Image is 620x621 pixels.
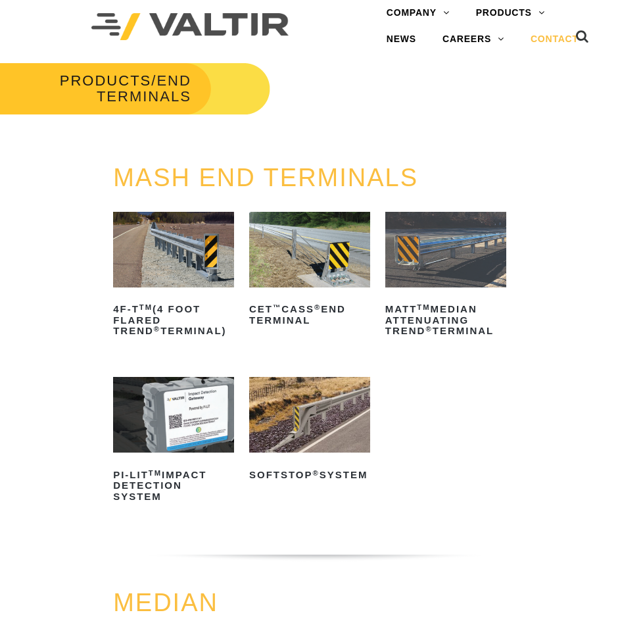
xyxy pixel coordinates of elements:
[91,13,289,40] img: Valtir
[154,325,160,333] sup: ®
[113,589,218,616] a: MEDIAN
[417,303,430,311] sup: TM
[60,72,151,89] a: PRODUCTS
[249,377,370,453] img: SoftStop System End Terminal
[517,26,592,53] a: CONTACT
[113,212,234,342] a: 4F-TTM(4 Foot Flared TREND®Terminal)
[429,26,517,53] a: CAREERS
[139,303,153,311] sup: TM
[314,303,321,311] sup: ®
[385,299,506,342] h2: MATT Median Attenuating TREND Terminal
[425,325,432,333] sup: ®
[113,164,418,191] a: MASH END TERMINALS
[249,377,370,485] a: SoftStop®System
[385,212,506,342] a: MATTTMMedian Attenuating TREND®Terminal
[373,26,429,53] a: NEWS
[113,299,234,342] h2: 4F-T (4 Foot Flared TREND Terminal)
[249,212,370,331] a: CET™CASS®End Terminal
[249,299,370,331] h2: CET CASS End Terminal
[249,464,370,485] h2: SoftStop System
[313,469,320,477] sup: ®
[273,303,281,311] sup: ™
[113,377,234,507] a: PI-LITTMImpact Detection System
[97,72,191,105] span: END TERMINALS
[149,469,162,477] sup: TM
[113,464,234,507] h2: PI-LIT Impact Detection System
